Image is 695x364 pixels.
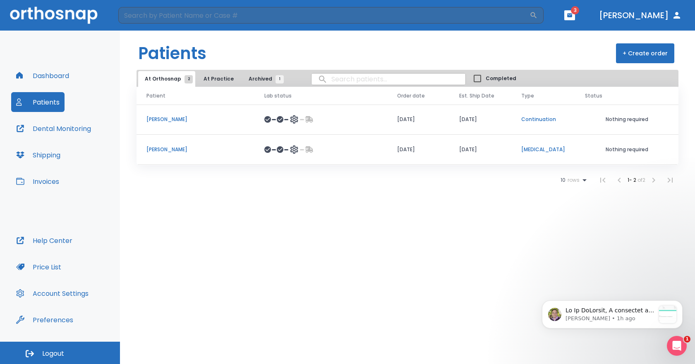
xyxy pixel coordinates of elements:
button: Help Center [11,231,77,250]
span: Status [585,92,602,100]
button: + Create order [616,43,674,63]
p: [MEDICAL_DATA] [521,146,565,153]
span: Archived [249,75,280,83]
span: 3 [571,6,579,14]
input: Search by Patient Name or Case # [118,7,530,24]
p: Continuation [521,116,565,123]
button: Account Settings [11,283,93,303]
span: Lab status [264,92,292,100]
p: Message from Michael, sent 1h ago [36,31,125,38]
span: rows [566,177,580,183]
h1: Patients [138,41,206,66]
iframe: Intercom notifications message [530,284,695,342]
span: 1 [684,336,690,343]
td: [DATE] [387,105,449,135]
button: Dental Monitoring [11,119,96,138]
button: Price List [11,257,66,277]
button: Invoices [11,171,64,191]
button: At Practice [197,71,240,87]
span: Order date [397,92,425,100]
button: Shipping [11,145,65,165]
span: 1 - 2 [628,176,637,183]
td: [DATE] [387,135,449,165]
p: [PERSON_NAME] [146,116,244,123]
p: Nothing required [585,116,669,123]
span: At Orthosnap [145,75,189,83]
span: Logout [42,349,64,358]
span: 2 [185,75,193,83]
p: Nothing required [585,146,669,153]
span: Completed [486,75,516,82]
img: Orthosnap [10,7,98,24]
button: [PERSON_NAME] [596,8,685,23]
td: [DATE] [449,105,511,135]
button: Dashboard [11,66,74,86]
div: tabs [138,71,288,87]
span: Est. Ship Date [459,92,494,100]
button: Preferences [11,310,78,330]
iframe: Intercom live chat [667,336,687,356]
input: search [312,71,465,87]
td: [DATE] [449,135,511,165]
button: Patients [11,92,65,112]
span: of 2 [637,176,645,183]
span: Patient [146,92,165,100]
span: 1 [276,75,284,83]
span: 10 [561,177,566,183]
p: [PERSON_NAME] [146,146,244,153]
span: Type [521,92,534,100]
